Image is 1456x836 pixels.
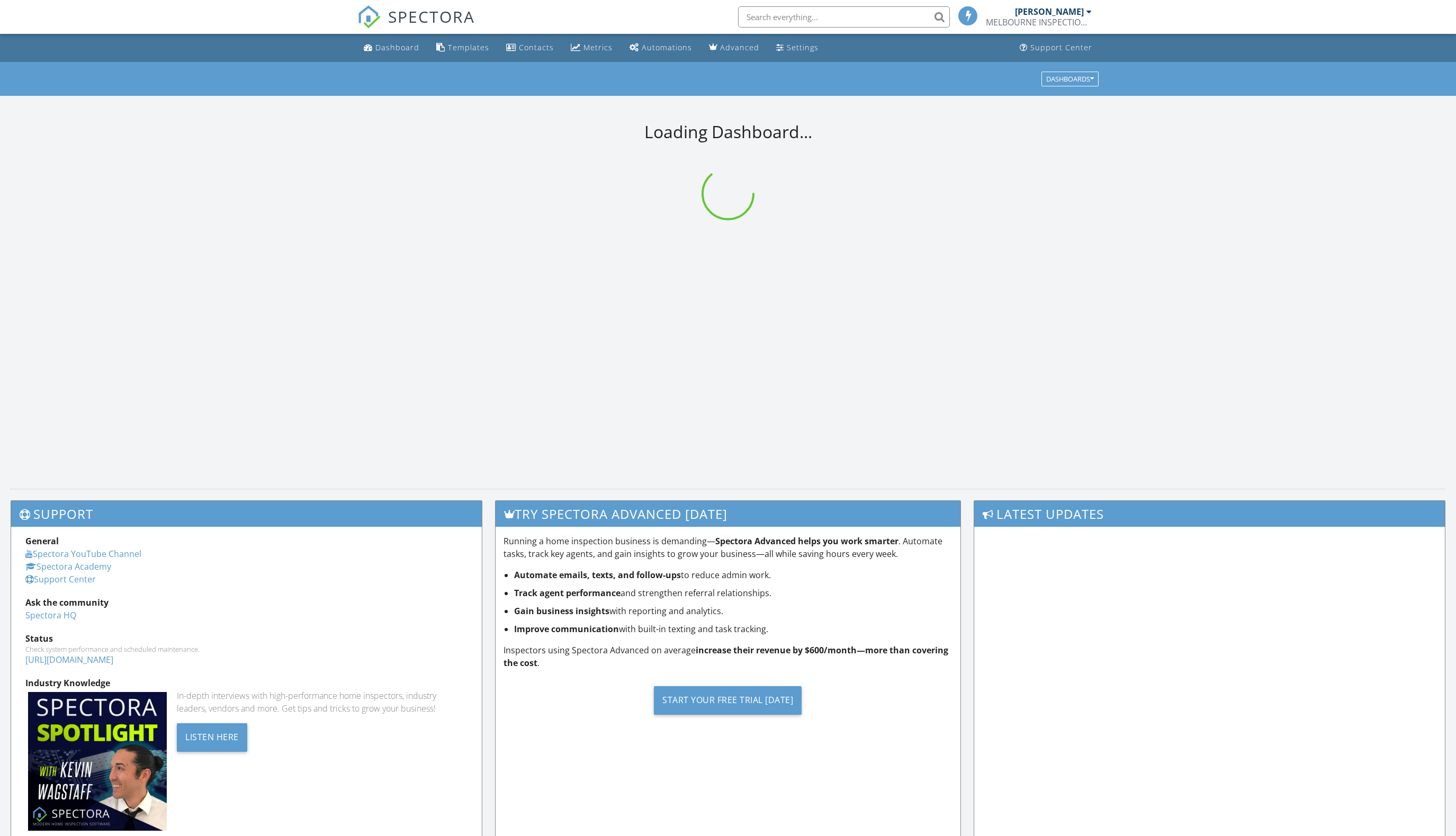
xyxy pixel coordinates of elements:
[504,644,952,669] p: Inspectors using Spectora Advanced on average .
[432,38,493,58] a: Templates
[974,501,1445,527] h3: Latest Updates
[25,677,468,689] div: Industry Knowledge
[25,632,468,645] div: Status
[25,609,76,621] a: Spectora HQ
[25,548,141,560] a: Spectora YouTube Channel
[357,14,475,37] a: SPECTORA
[514,623,952,635] li: with built-in texting and task tracking.
[25,535,59,547] strong: General
[1041,71,1099,86] button: Dashboards
[357,5,381,29] img: The Best Home Inspection Software - Spectora
[514,569,952,581] li: to reduce admin work.
[25,596,468,609] div: Ask the community
[514,605,609,617] strong: Gain business insights
[787,42,819,52] div: Settings
[514,569,681,581] strong: Automate emails, texts, and follow-ups
[1015,6,1084,17] div: [PERSON_NAME]
[1015,38,1097,58] a: Support Center
[11,501,482,527] h3: Support
[1030,42,1092,52] div: Support Center
[177,689,468,715] div: In-depth interviews with high-performance home inspectors, industry leaders, vendors and more. Ge...
[986,17,1092,28] div: MELBOURNE INSPECTION SERVICES
[502,38,558,58] a: Contacts
[514,587,952,599] li: and strengthen referral relationships.
[514,587,621,599] strong: Track agent performance
[177,731,247,742] a: Listen Here
[567,38,617,58] a: Metrics
[25,561,111,572] a: Spectora Academy
[28,692,167,831] img: Spectoraspolightmain
[504,644,948,669] strong: increase their revenue by $600/month—more than covering the cost
[1046,75,1094,83] div: Dashboards
[583,42,613,52] div: Metrics
[496,501,960,527] h3: Try spectora advanced [DATE]
[504,535,952,560] p: Running a home inspection business is demanding— . Automate tasks, track key agents, and gain ins...
[375,42,419,52] div: Dashboard
[625,38,696,58] a: Automations (Basic)
[504,678,952,723] a: Start Your Free Trial [DATE]
[715,535,898,547] strong: Spectora Advanced helps you work smarter
[720,42,759,52] div: Advanced
[359,38,424,58] a: Dashboard
[514,623,619,635] strong: Improve communication
[738,6,950,28] input: Search everything...
[25,573,96,585] a: Support Center
[25,645,468,653] div: Check system performance and scheduled maintenance.
[519,42,554,52] div: Contacts
[642,42,692,52] div: Automations
[25,654,113,666] a: [URL][DOMAIN_NAME]
[448,42,489,52] div: Templates
[388,5,475,28] span: SPECTORA
[772,38,823,58] a: Settings
[654,686,802,715] div: Start Your Free Trial [DATE]
[514,605,952,617] li: with reporting and analytics.
[705,38,763,58] a: Advanced
[177,723,247,752] div: Listen Here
